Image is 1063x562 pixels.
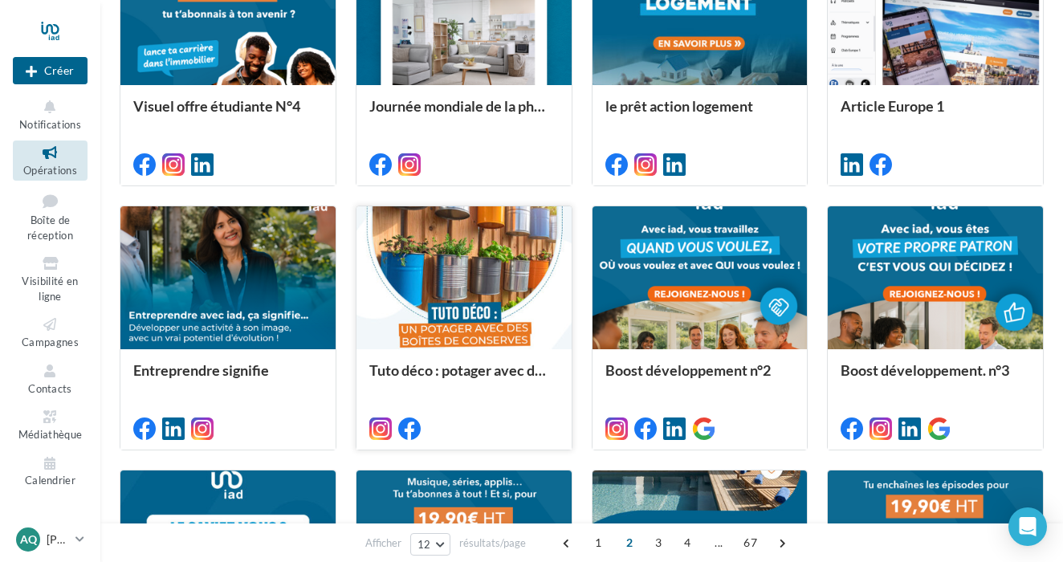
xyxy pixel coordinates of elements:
[410,533,451,556] button: 12
[13,359,88,398] a: Contacts
[28,382,72,395] span: Contacts
[23,164,77,177] span: Opérations
[674,530,700,556] span: 4
[20,531,37,548] span: AQ
[706,530,731,556] span: ...
[27,214,73,242] span: Boîte de réception
[459,536,526,551] span: résultats/page
[13,187,88,246] a: Boîte de réception
[133,98,323,130] div: Visuel offre étudiante N°4
[841,98,1030,130] div: Article Europe 1
[605,362,795,394] div: Boost développement n°2
[841,362,1030,394] div: Boost développement. n°3
[22,275,78,303] span: Visibilité en ligne
[133,362,323,394] div: Entreprendre signifie
[13,57,88,84] div: Nouvelle campagne
[13,524,88,555] a: AQ [PERSON_NAME]
[13,312,88,352] a: Campagnes
[13,140,88,180] a: Opérations
[1008,507,1047,546] div: Open Intercom Messenger
[22,336,79,348] span: Campagnes
[47,531,69,548] p: [PERSON_NAME]
[13,405,88,444] a: Médiathèque
[585,530,611,556] span: 1
[617,530,642,556] span: 2
[18,428,83,441] span: Médiathèque
[19,118,81,131] span: Notifications
[417,538,431,551] span: 12
[646,530,671,556] span: 3
[605,98,795,130] div: le prêt action logement
[25,474,75,487] span: Calendrier
[13,57,88,84] button: Créer
[369,362,559,394] div: Tuto déco : potager avec des boites de conserves
[365,536,401,551] span: Afficher
[369,98,559,130] div: Journée mondiale de la photographie
[13,451,88,491] a: Calendrier
[737,530,764,556] span: 67
[13,251,88,306] a: Visibilité en ligne
[13,95,88,134] button: Notifications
